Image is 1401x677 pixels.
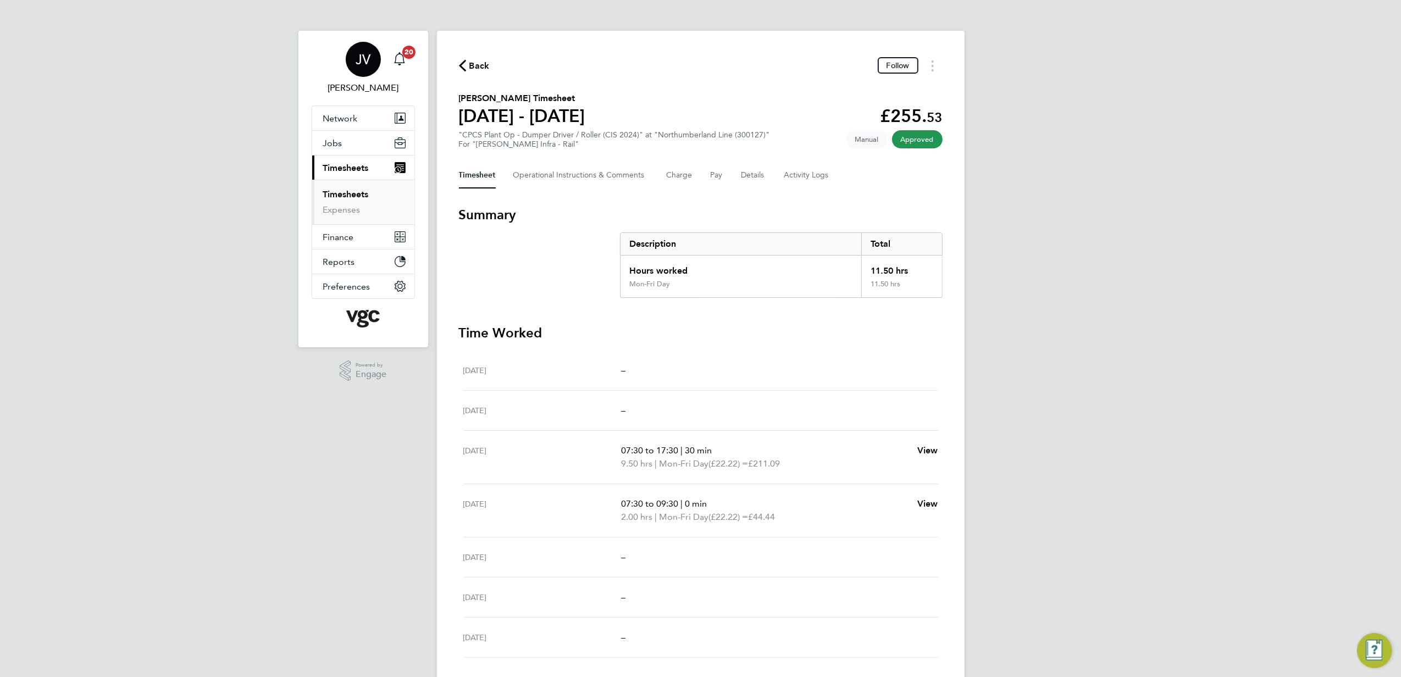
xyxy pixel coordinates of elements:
[323,204,361,215] a: Expenses
[659,457,708,470] span: Mon-Fri Day
[1357,633,1392,668] button: Engage Resource Center
[685,445,712,456] span: 30 min
[312,225,414,249] button: Finance
[459,59,490,73] button: Back
[784,162,830,188] button: Activity Logs
[655,512,657,522] span: |
[621,498,678,509] span: 07:30 to 09:30
[685,498,707,509] span: 0 min
[667,162,693,188] button: Charge
[459,140,770,149] div: For "[PERSON_NAME] Infra - Rail"
[298,31,428,347] nav: Main navigation
[881,106,943,126] app-decimal: £255.
[312,131,414,155] button: Jobs
[513,162,649,188] button: Operational Instructions & Comments
[748,458,780,469] span: £211.09
[917,444,938,457] a: View
[923,57,943,74] button: Timesheets Menu
[459,206,943,224] h3: Summary
[621,365,625,375] span: –
[312,274,414,298] button: Preferences
[621,592,625,602] span: –
[621,458,652,469] span: 9.50 hrs
[463,404,622,417] div: [DATE]
[621,445,678,456] span: 07:30 to 17:30
[620,232,943,298] div: Summary
[323,189,369,199] a: Timesheets
[621,256,862,280] div: Hours worked
[621,632,625,642] span: –
[463,497,622,524] div: [DATE]
[312,249,414,274] button: Reports
[463,444,622,470] div: [DATE]
[312,156,414,180] button: Timesheets
[356,370,386,379] span: Engage
[463,591,622,604] div: [DATE]
[861,280,942,297] div: 11.50 hrs
[917,498,938,509] span: View
[389,42,411,77] a: 20
[878,57,918,74] button: Follow
[340,360,386,381] a: Powered byEngage
[323,138,342,148] span: Jobs
[629,280,670,288] div: Mon-Fri Day
[846,130,888,148] span: This timesheet was manually created.
[655,458,657,469] span: |
[346,310,380,328] img: vgcgroup-logo-retina.png
[323,281,370,292] span: Preferences
[463,364,622,377] div: [DATE]
[711,162,724,188] button: Pay
[323,257,355,267] span: Reports
[741,162,767,188] button: Details
[312,42,415,95] a: JV[PERSON_NAME]
[459,105,585,127] h1: [DATE] - [DATE]
[469,59,490,73] span: Back
[459,130,770,149] div: "CPCS Plant Op - Dumper Driver / Roller (CIS 2024)" at "Northumberland Line (300127)"
[459,92,585,105] h2: [PERSON_NAME] Timesheet
[356,360,386,370] span: Powered by
[459,324,943,342] h3: Time Worked
[659,510,708,524] span: Mon-Fri Day
[892,130,943,148] span: This timesheet has been approved.
[323,232,354,242] span: Finance
[312,180,414,224] div: Timesheets
[312,81,415,95] span: Jana Venizelou
[323,163,369,173] span: Timesheets
[680,498,683,509] span: |
[312,106,414,130] button: Network
[356,52,370,66] span: JV
[887,60,910,70] span: Follow
[621,512,652,522] span: 2.00 hrs
[463,631,622,644] div: [DATE]
[621,552,625,562] span: –
[402,46,416,59] span: 20
[708,458,748,469] span: (£22.22) =
[621,405,625,415] span: –
[917,445,938,456] span: View
[861,256,942,280] div: 11.50 hrs
[323,113,358,124] span: Network
[459,162,496,188] button: Timesheet
[312,310,415,328] a: Go to home page
[861,233,942,255] div: Total
[917,497,938,510] a: View
[621,233,862,255] div: Description
[680,445,683,456] span: |
[708,512,748,522] span: (£22.22) =
[748,512,775,522] span: £44.44
[927,109,943,125] span: 53
[463,551,622,564] div: [DATE]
